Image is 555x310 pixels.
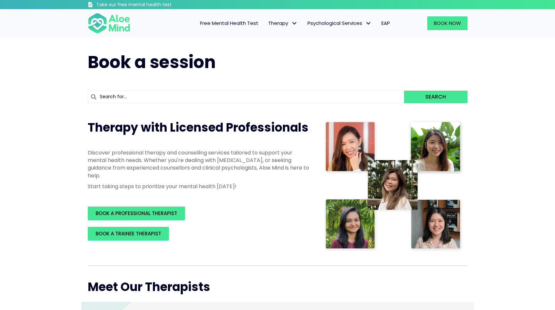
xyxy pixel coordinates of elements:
a: Free Mental Health Test [195,16,263,30]
a: BOOK A PROFESSIONAL THERAPIST [88,207,185,220]
span: Meet Our Therapists [88,279,210,295]
span: Therapy: submenu [290,19,299,28]
span: BOOK A PROFESSIONAL THERAPIST [96,210,177,217]
span: Book Now [434,20,461,27]
span: Therapy with Licensed Professionals [88,119,308,136]
a: BOOK A TRAINEE THERAPIST [88,227,169,241]
p: Discover professional therapy and counselling services tailored to support your mental health nee... [88,149,310,179]
p: Start taking steps to prioritize your mental health [DATE]! [88,183,310,190]
span: BOOK A TRAINEE THERAPIST [96,230,161,237]
span: Psychological Services [307,20,372,27]
span: Psychological Services: submenu [364,19,373,28]
a: EAP [377,16,395,30]
nav: Menu [139,16,395,30]
img: Therapist collage [324,119,464,252]
span: EAP [381,20,390,27]
span: Free Mental Health Test [200,20,258,27]
h3: Take our free mental health test [96,2,207,8]
input: Search for... [88,91,404,103]
button: Search [404,91,467,103]
a: TherapyTherapy: submenu [263,16,303,30]
img: Aloe mind Logo [88,12,130,34]
span: Therapy [268,20,298,27]
a: Book Now [427,16,468,30]
a: Take our free mental health test [88,2,207,9]
a: Psychological ServicesPsychological Services: submenu [303,16,377,30]
span: Book a session [88,50,216,74]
